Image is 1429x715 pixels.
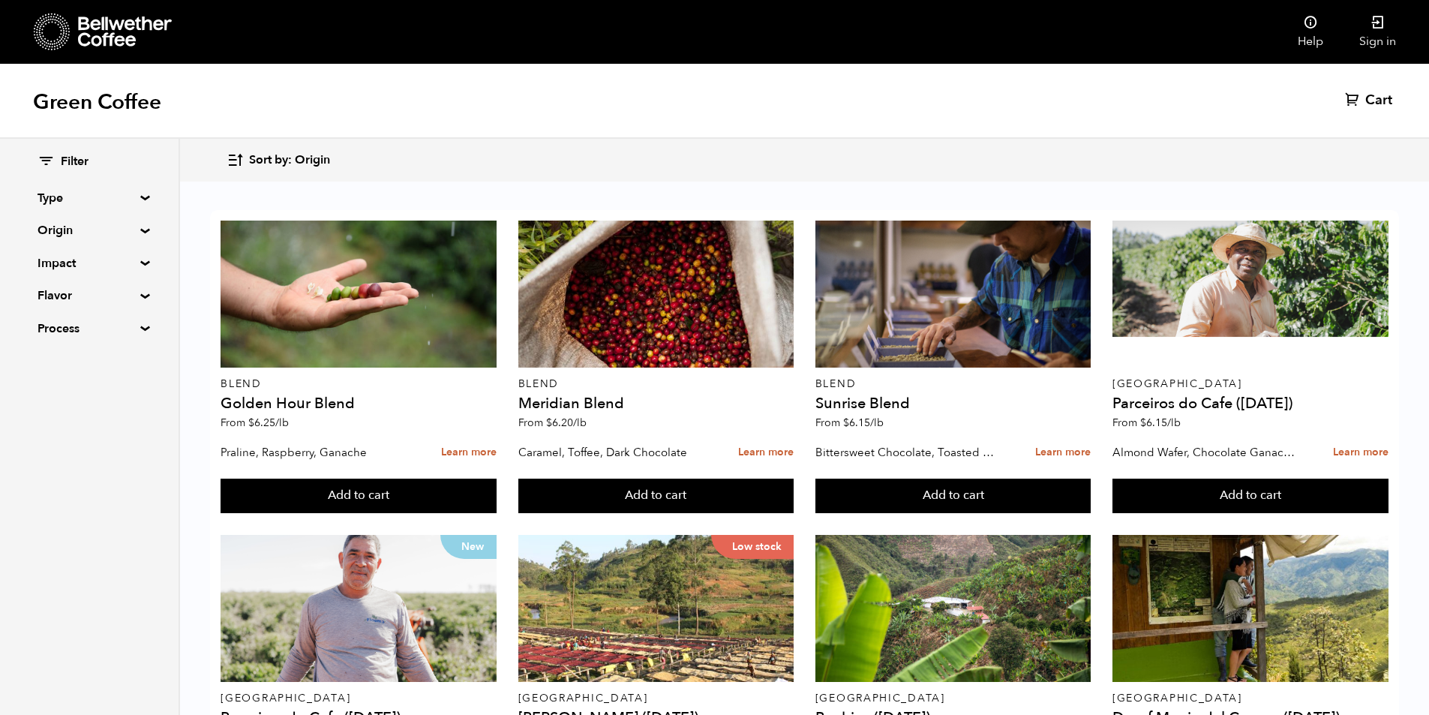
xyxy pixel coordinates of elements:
[711,535,794,559] p: Low stock
[61,154,89,170] span: Filter
[1112,379,1388,389] p: [GEOGRAPHIC_DATA]
[1112,416,1181,430] span: From
[518,396,794,411] h4: Meridian Blend
[518,441,706,464] p: Caramel, Toffee, Dark Chocolate
[870,416,884,430] span: /lb
[843,416,849,430] span: $
[221,441,408,464] p: Praline, Raspberry, Ganache
[221,396,497,411] h4: Golden Hour Blend
[1035,437,1091,469] a: Learn more
[573,416,587,430] span: /lb
[815,693,1091,704] p: [GEOGRAPHIC_DATA]
[33,89,161,116] h1: Green Coffee
[440,535,497,559] p: New
[518,693,794,704] p: [GEOGRAPHIC_DATA]
[518,535,794,682] a: Low stock
[1112,396,1388,411] h4: Parceiros do Cafe ([DATE])
[518,479,794,513] button: Add to cart
[248,416,289,430] bdi: 6.25
[221,479,497,513] button: Add to cart
[1140,416,1146,430] span: $
[227,143,330,178] button: Sort by: Origin
[1333,437,1388,469] a: Learn more
[221,693,497,704] p: [GEOGRAPHIC_DATA]
[38,254,141,272] summary: Impact
[815,379,1091,389] p: Blend
[249,152,330,169] span: Sort by: Origin
[546,416,587,430] bdi: 6.20
[38,189,141,207] summary: Type
[815,416,884,430] span: From
[1112,441,1300,464] p: Almond Wafer, Chocolate Ganache, Bing Cherry
[815,479,1091,513] button: Add to cart
[1345,92,1396,110] a: Cart
[441,437,497,469] a: Learn more
[815,441,1003,464] p: Bittersweet Chocolate, Toasted Marshmallow, Candied Orange, Praline
[1365,92,1392,110] span: Cart
[1167,416,1181,430] span: /lb
[738,437,794,469] a: Learn more
[518,416,587,430] span: From
[248,416,254,430] span: $
[221,416,289,430] span: From
[546,416,552,430] span: $
[1140,416,1181,430] bdi: 6.15
[221,535,497,682] a: New
[815,396,1091,411] h4: Sunrise Blend
[38,287,141,305] summary: Flavor
[38,320,141,338] summary: Process
[843,416,884,430] bdi: 6.15
[1112,479,1388,513] button: Add to cart
[275,416,289,430] span: /lb
[221,379,497,389] p: Blend
[38,221,141,239] summary: Origin
[518,379,794,389] p: Blend
[1112,693,1388,704] p: [GEOGRAPHIC_DATA]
